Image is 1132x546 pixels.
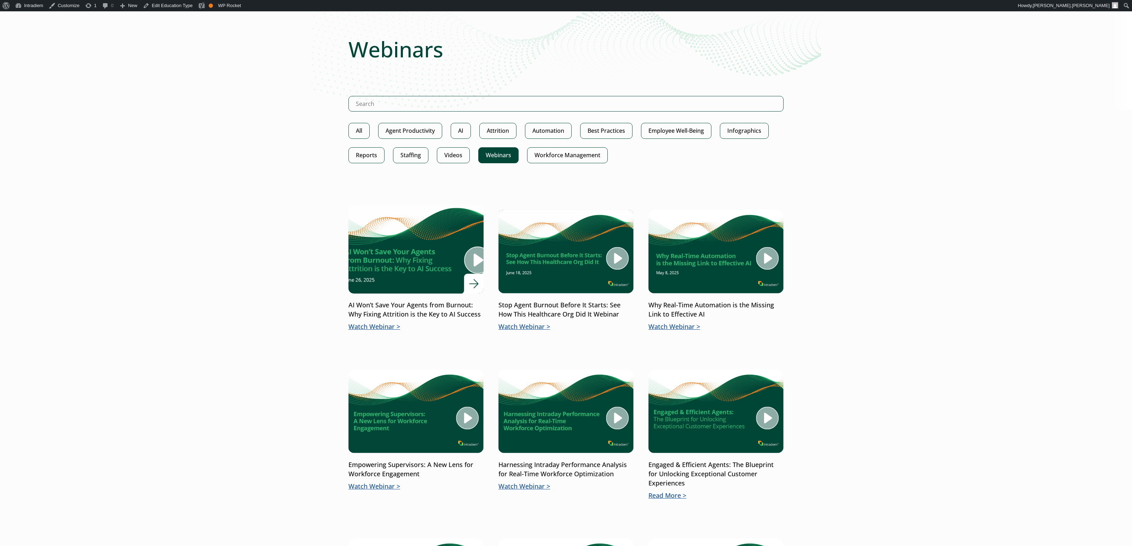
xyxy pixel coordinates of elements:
a: Empowering Supervisors: A New Lens for Workforce EngagementWatch Webinar [348,365,484,491]
a: Engaged & Efficient Agents: The Blueprint for Unlocking Exceptional Customer ExperiencesRead More [648,365,784,500]
p: Watch Webinar [498,482,634,491]
a: Best Practices [580,123,633,139]
a: Harnessing Intraday Performance Analysis for Real-Time Workforce OptimizationWatch Webinar [498,365,634,491]
p: Empowering Supervisors: A New Lens for Workforce Engagement [348,460,484,479]
p: Harnessing Intraday Performance Analysis for Real-Time Workforce Optimization [498,460,634,479]
a: Attrition [479,123,516,139]
p: Why Real-Time Automation is the Missing Link to Effective AI [648,301,784,319]
p: Watch Webinar [498,322,634,331]
a: Reports [348,147,385,163]
a: AI Won’t Save Your Agents from Burnout: Why Fixing Attrition is the Key to AI SuccessWatch Webinar [348,206,484,331]
a: Staffing [393,147,428,163]
p: Watch Webinar [648,322,784,331]
p: Stop Agent Burnout Before It Starts: See How This Healthcare Org Did It Webinar [498,301,634,319]
a: Webinars [478,147,519,163]
span: [PERSON_NAME].[PERSON_NAME] [1033,3,1110,8]
a: Infographics [720,123,769,139]
a: AI [451,123,471,139]
a: Stop Agent Burnout Before It Starts: See How This Healthcare Org Did It WebinarWatch Webinar [498,206,634,331]
form: Search Intradiem [348,96,784,123]
a: Workforce Management [527,147,608,163]
a: All [348,123,370,139]
p: Watch Webinar [348,322,484,331]
a: Employee Well-Being [641,123,711,139]
div: OK [209,4,213,8]
p: Read More [648,491,784,500]
p: Engaged & Efficient Agents: The Blueprint for Unlocking Exceptional Customer Experiences [648,460,784,488]
p: AI Won’t Save Your Agents from Burnout: Why Fixing Attrition is the Key to AI Success [348,301,484,319]
a: Agent Productivity [378,123,442,139]
a: Videos [437,147,470,163]
a: Automation [525,123,572,139]
p: Watch Webinar [348,482,484,491]
a: Why Real-Time Automation is the Missing Link to Effective AIWatch Webinar [648,206,784,331]
input: Search [348,96,784,112]
h1: Webinars [348,36,784,62]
